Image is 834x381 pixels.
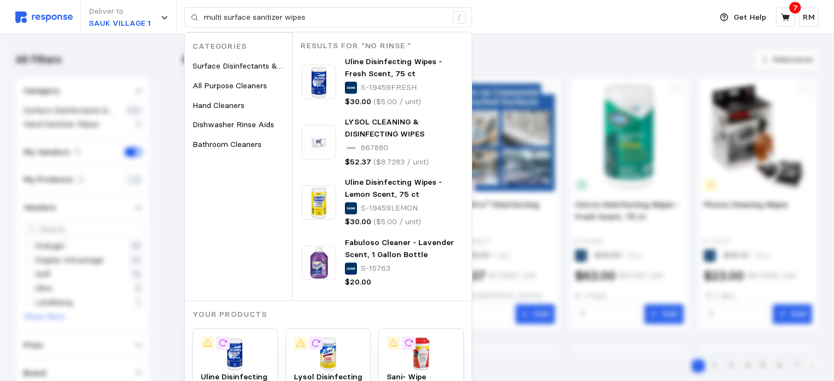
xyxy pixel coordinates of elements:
img: S-19459FRESH_US [302,65,336,99]
p: S-19459FRESH [361,82,417,94]
img: svg%3e [15,12,73,23]
span: Bathroom Cleaners [192,139,262,149]
span: Fabuloso Cleaner - Lavender Scent, 1 Gallon Bottle [345,237,454,259]
span: All Purpose Cleaners [192,81,267,90]
img: S-21834_US [387,337,456,371]
p: Results for "no rinse " [300,40,472,52]
span: Hand Cleaners [192,100,245,110]
span: Surface Disinfectants & Sanitizers [192,61,314,71]
img: S-19459FRESH_US [201,337,270,371]
img: 24cc75cb-503e-4ad5-994a-1767f82a1a11.jpeg [302,125,336,160]
p: Deliver to [89,5,151,18]
span: LYSOL CLEANING & DISINFECTING WIPES [345,117,424,139]
p: Get Help [734,12,766,24]
p: ($5.00 / unit) [373,96,421,108]
p: $52.37 [345,156,371,168]
span: Uline Disinfecting Wipes - Lemon Scent, 75 ct [345,177,442,199]
span: Uline Disinfecting Wipes - Fresh Scent, 75 ct [345,56,442,78]
div: / [453,11,466,24]
p: Categories [192,41,292,53]
img: S-24547_US [294,337,363,371]
p: ($8.7283 / unit) [373,156,429,168]
p: $20.00 [345,276,371,288]
p: $30.00 [345,216,371,228]
p: SAUK VILLAGE 1 [89,18,151,30]
p: S-19459LEMON [361,202,418,214]
p: Your Products [192,309,472,321]
p: RM [803,12,815,24]
p: S-15763 [361,263,390,275]
span: Dishwasher Rinse Aids [192,120,274,129]
img: S-19459LEMON_US [302,185,336,220]
p: 867880 [361,142,388,154]
p: 7 [793,2,798,14]
p: $30.00 [345,96,371,108]
p: ($5.00 / unit) [373,216,421,228]
button: Get Help [713,7,773,28]
input: Search for a product name or SKU [204,8,447,27]
img: S-15763_US [302,246,336,280]
button: RM [799,8,819,27]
